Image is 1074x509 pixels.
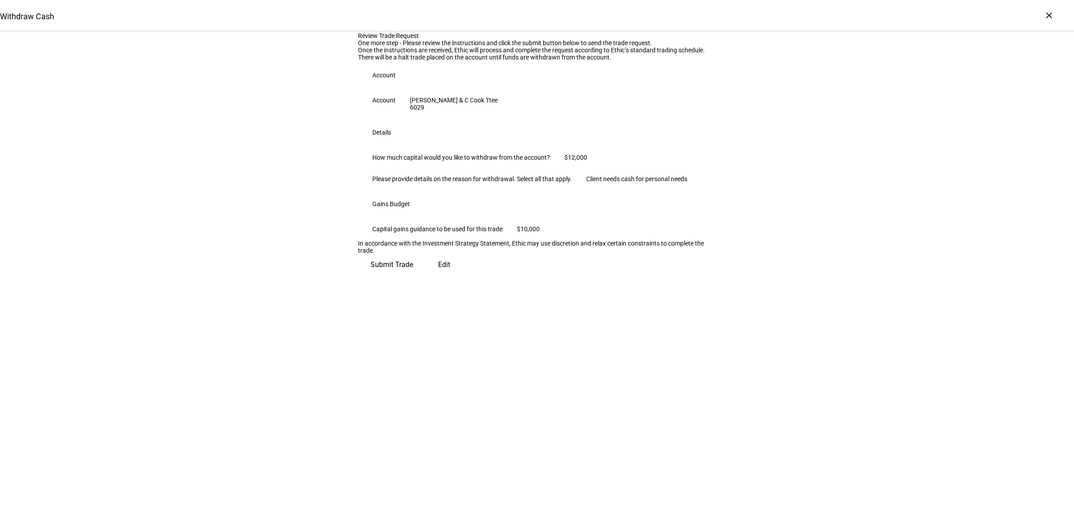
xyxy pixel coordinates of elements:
[358,54,716,61] div: There will be a halt trade placed on the account until funds are withdrawn from the account.
[438,254,450,276] span: Edit
[517,225,540,233] div: $10,000
[372,175,572,182] div: Please provide details on the reason for withdrawal. Select all that apply.
[372,154,550,161] div: How much capital would you like to withdraw from the account?
[372,97,396,104] div: Account
[410,104,498,111] div: 6029
[426,254,463,276] button: Edit
[372,225,503,233] div: Capital gains guidance to be used for this trade
[358,240,716,254] div: In accordance with the Investment Strategy Statement, Ethic may use discretion and relax certain ...
[1042,8,1056,22] div: ×
[358,39,716,47] div: One more step - Please review the instructions and click the submit button below to send the trad...
[372,72,396,79] div: Account
[371,254,413,276] span: Submit Trade
[372,200,410,208] div: Gains Budget
[564,154,587,161] div: $12,000
[358,254,426,276] button: Submit Trade
[372,129,391,136] div: Details
[358,47,716,54] div: Once the instructions are received, Ethic will process and complete the request according to Ethi...
[410,97,498,104] div: [PERSON_NAME] & C Cook Ttee
[586,175,687,182] div: Client needs cash for personal needs
[358,32,716,39] div: Review Trade Request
